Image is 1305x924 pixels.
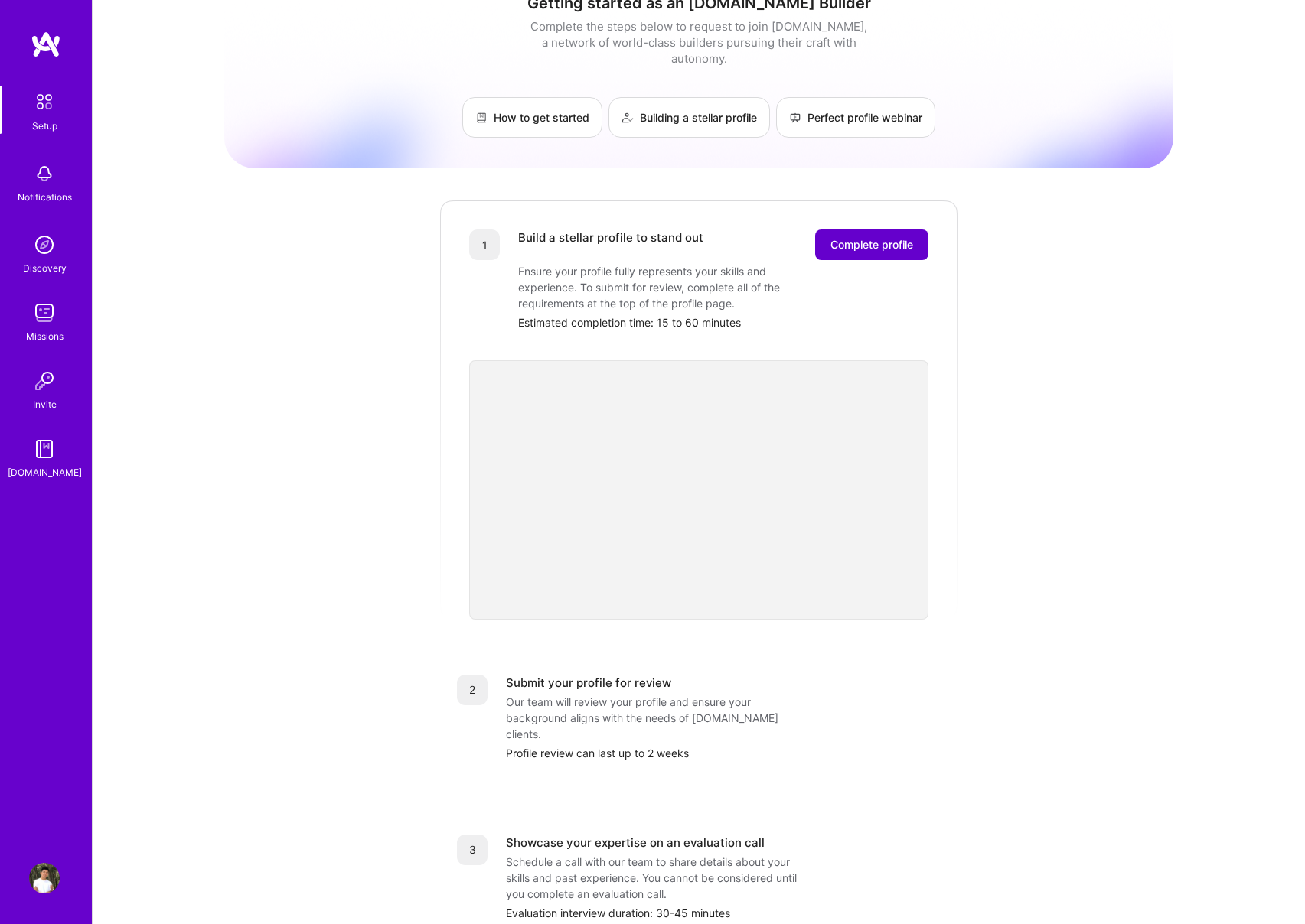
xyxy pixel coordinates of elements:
img: discovery [29,229,60,260]
div: Discovery [23,260,67,276]
div: [DOMAIN_NAME] [8,464,82,480]
div: Showcase your expertise on an evaluation call [506,835,765,851]
img: Invite [29,366,60,396]
div: Notifications [18,189,72,205]
div: Schedule a call with our team to share details about your skills and past experience. You cannot ... [506,854,812,902]
div: Complete the steps below to request to join [DOMAIN_NAME], a network of world-class builders purs... [527,18,871,67]
div: Ensure your profile fully represents your skills and experience. To submit for review, complete a... [518,263,824,311]
a: How to get started [462,97,602,138]
div: Our team will review your profile and ensure your background aligns with the needs of [DOMAIN_NAM... [506,694,812,742]
img: bell [29,158,60,189]
img: logo [31,31,61,58]
img: teamwork [29,298,60,328]
div: Setup [32,118,57,134]
div: Submit your profile for review [506,675,671,691]
a: Building a stellar profile [608,97,770,138]
img: Perfect profile webinar [789,112,801,124]
div: 2 [457,675,488,705]
a: User Avatar [25,863,64,893]
img: guide book [29,434,60,464]
div: Missions [26,328,64,344]
a: Perfect profile webinar [776,97,935,138]
button: Complete profile [815,229,928,260]
img: Building a stellar profile [622,112,634,124]
div: Estimated completion time: 15 to 60 minutes [518,314,928,330]
div: 1 [469,229,500,260]
div: Build a stellar profile to stand out [518,229,703,260]
span: Complete profile [830,237,913,252]
div: Evaluation interview duration: 30-45 minutes [506,905,941,921]
div: Profile review can last up to 2 weeks [506,745,941,761]
div: Invite [33,396,57,412]
div: 3 [457,835,488,865]
img: User Avatar [29,863,60,893]
img: setup [28,86,60,118]
img: How to get started [475,112,488,124]
iframe: video [469,360,928,620]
